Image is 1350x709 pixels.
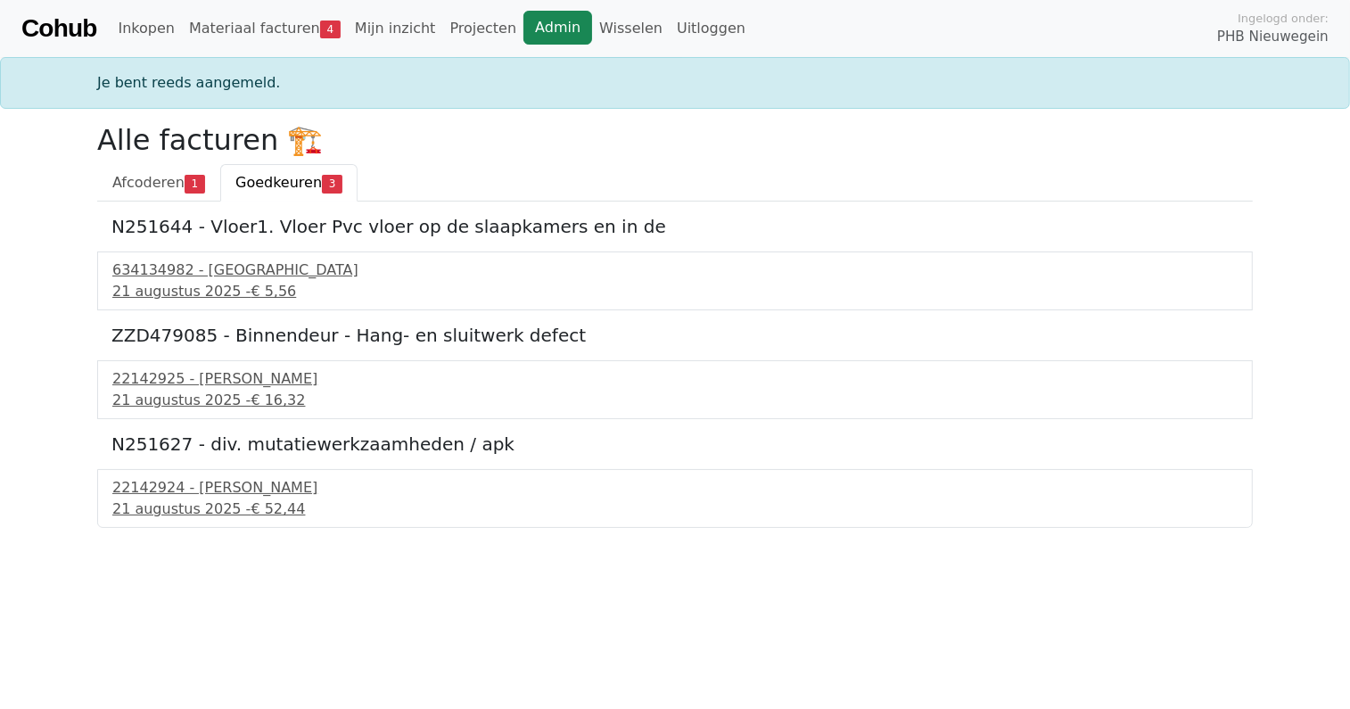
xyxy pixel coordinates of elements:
[592,11,670,46] a: Wisselen
[112,477,1238,520] a: 22142924 - [PERSON_NAME]21 augustus 2025 -€ 52,44
[112,281,1238,302] div: 21 augustus 2025 -
[111,433,1239,455] h5: N251627 - div. mutatiewerkzaamheden / apk
[111,11,181,46] a: Inkopen
[21,7,96,50] a: Cohub
[185,175,205,193] span: 1
[320,21,341,38] span: 4
[111,325,1239,346] h5: ZZD479085 - Binnendeur - Hang- en sluitwerk defect
[112,368,1238,411] a: 22142925 - [PERSON_NAME]21 augustus 2025 -€ 16,32
[442,11,523,46] a: Projecten
[182,11,348,46] a: Materiaal facturen4
[112,477,1238,499] div: 22142924 - [PERSON_NAME]
[322,175,342,193] span: 3
[251,283,296,300] span: € 5,56
[97,123,1253,157] h2: Alle facturen 🏗️
[1238,10,1329,27] span: Ingelogd onder:
[112,260,1238,281] div: 634134982 - [GEOGRAPHIC_DATA]
[112,260,1238,302] a: 634134982 - [GEOGRAPHIC_DATA]21 augustus 2025 -€ 5,56
[86,72,1264,94] div: Je bent reeds aangemeld.
[112,390,1238,411] div: 21 augustus 2025 -
[112,499,1238,520] div: 21 augustus 2025 -
[220,164,358,202] a: Goedkeuren3
[112,174,185,191] span: Afcoderen
[251,500,305,517] span: € 52,44
[670,11,753,46] a: Uitloggen
[348,11,443,46] a: Mijn inzicht
[235,174,322,191] span: Goedkeuren
[1217,27,1329,47] span: PHB Nieuwegein
[251,392,305,408] span: € 16,32
[112,368,1238,390] div: 22142925 - [PERSON_NAME]
[97,164,220,202] a: Afcoderen1
[111,216,1239,237] h5: N251644 - Vloer1. Vloer Pvc vloer op de slaapkamers en in de
[523,11,592,45] a: Admin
